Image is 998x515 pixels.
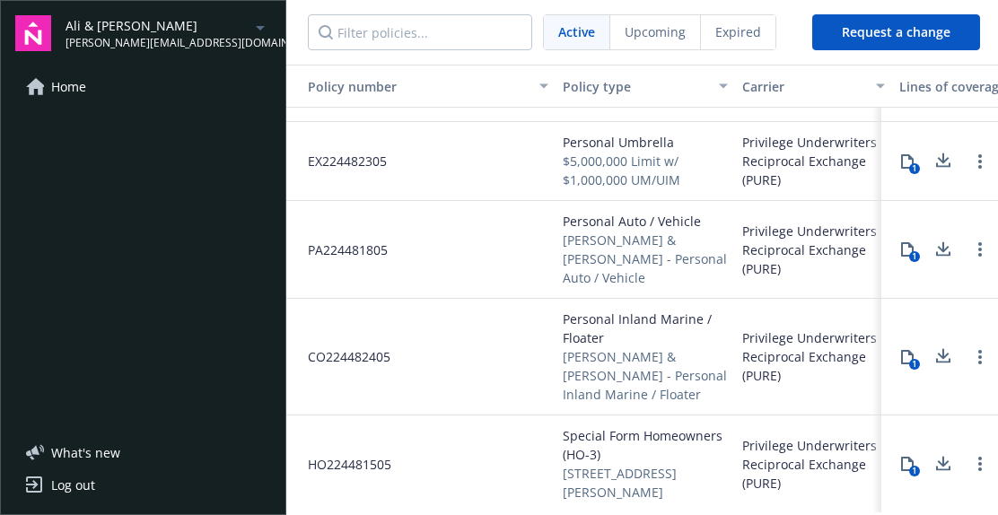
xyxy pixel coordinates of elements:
[563,464,728,502] span: [STREET_ADDRESS][PERSON_NAME]
[293,347,390,366] span: CO224482405
[742,133,885,189] span: Privilege Underwriters Reciprocal Exchange (PURE)
[558,22,595,41] span: Active
[293,77,529,96] div: Policy number
[563,231,728,287] span: [PERSON_NAME] & [PERSON_NAME] - Personal Auto / Vehicle
[889,446,925,482] button: 1
[15,15,51,51] img: navigator-logo.svg
[293,455,391,474] span: HO224481505
[742,222,885,278] span: Privilege Underwriters Reciprocal Exchange (PURE)
[625,22,686,41] span: Upcoming
[563,152,728,189] span: $5,000,000 Limit w/ $1,000,000 UM/UIM
[742,436,885,493] span: Privilege Underwriters Reciprocal Exchange (PURE)
[556,65,735,108] button: Policy type
[293,240,388,259] span: PA224481805
[293,152,387,170] span: EX224482305
[563,212,728,231] span: Personal Auto / Vehicle
[51,73,86,101] span: Home
[15,443,149,462] button: What's new
[889,144,925,179] button: 1
[66,15,271,51] button: Ali & [PERSON_NAME][PERSON_NAME][EMAIL_ADDRESS][DOMAIN_NAME]arrowDropDown
[563,426,728,464] span: Special Form Homeowners (HO-3)
[15,73,271,101] a: Home
[735,65,892,108] button: Carrier
[66,35,249,51] span: [PERSON_NAME][EMAIL_ADDRESS][DOMAIN_NAME]
[249,16,271,38] a: arrowDropDown
[563,310,728,347] span: Personal Inland Marine / Floater
[51,471,95,500] div: Log out
[889,339,925,375] button: 1
[969,239,991,260] a: Open options
[308,14,532,50] input: Filter policies...
[969,151,991,172] a: Open options
[909,163,920,174] div: 1
[563,347,728,404] span: [PERSON_NAME] & [PERSON_NAME] - Personal Inland Marine / Floater
[293,77,529,96] div: Toggle SortBy
[563,133,728,152] span: Personal Umbrella
[66,16,249,35] span: Ali & [PERSON_NAME]
[812,14,980,50] button: Request a change
[969,346,991,368] a: Open options
[563,77,708,96] div: Policy type
[742,77,865,96] div: Carrier
[889,231,925,267] button: 1
[969,453,991,475] a: Open options
[909,359,920,370] div: 1
[715,22,761,41] span: Expired
[742,328,885,385] span: Privilege Underwriters Reciprocal Exchange (PURE)
[909,466,920,476] div: 1
[51,443,120,462] span: What ' s new
[909,251,920,262] div: 1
